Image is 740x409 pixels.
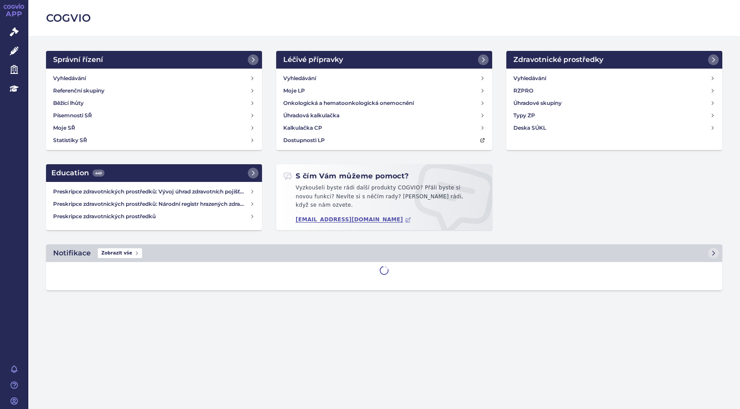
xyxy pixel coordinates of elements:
[280,72,489,85] a: Vyhledávání
[510,97,719,109] a: Úhradové skupiny
[50,134,258,147] a: Statistiky SŘ
[283,111,339,120] h4: Úhradová kalkulačka
[53,99,84,108] h4: Běžící lhůty
[283,74,316,83] h4: Vyhledávání
[98,248,142,258] span: Zobrazit vše
[283,123,322,132] h4: Kalkulačka CP
[53,74,86,83] h4: Vyhledávání
[283,171,409,181] h2: S čím Vám můžeme pomoct?
[280,97,489,109] a: Onkologická a hematoonkologická onemocnění
[513,123,546,132] h4: Deska SÚKL
[50,97,258,109] a: Běžící lhůty
[92,170,104,177] span: 449
[280,134,489,147] a: Dostupnosti LP
[280,85,489,97] a: Moje LP
[510,85,719,97] a: RZPRO
[513,111,535,120] h4: Typy ZP
[50,185,258,198] a: Preskripce zdravotnických prostředků: Vývoj úhrad zdravotních pojišťoven za zdravotnické prostředky
[50,198,258,210] a: Preskripce zdravotnických prostředků: Národní registr hrazených zdravotnických služeb (NRHZS)
[53,200,250,208] h4: Preskripce zdravotnických prostředků: Národní registr hrazených zdravotnických služeb (NRHZS)
[513,99,562,108] h4: Úhradové skupiny
[283,54,343,65] h2: Léčivé přípravky
[50,109,258,122] a: Písemnosti SŘ
[510,122,719,134] a: Deska SÚKL
[53,54,103,65] h2: Správní řízení
[51,168,104,178] h2: Education
[510,109,719,122] a: Typy ZP
[46,51,262,69] a: Správní řízení
[513,74,546,83] h4: Vyhledávání
[46,164,262,182] a: Education449
[53,123,75,132] h4: Moje SŘ
[50,72,258,85] a: Vyhledávání
[46,11,722,26] h2: COGVIO
[283,99,414,108] h4: Onkologická a hematoonkologická onemocnění
[53,136,87,145] h4: Statistiky SŘ
[280,109,489,122] a: Úhradová kalkulačka
[50,122,258,134] a: Moje SŘ
[510,72,719,85] a: Vyhledávání
[276,51,492,69] a: Léčivé přípravky
[513,86,533,95] h4: RZPRO
[53,86,104,95] h4: Referenční skupiny
[50,210,258,223] a: Preskripce zdravotnických prostředků
[283,86,305,95] h4: Moje LP
[513,54,603,65] h2: Zdravotnické prostředky
[50,85,258,97] a: Referenční skupiny
[280,122,489,134] a: Kalkulačka CP
[46,244,722,262] a: NotifikaceZobrazit vše
[296,216,411,223] a: [EMAIL_ADDRESS][DOMAIN_NAME]
[53,111,92,120] h4: Písemnosti SŘ
[53,187,250,196] h4: Preskripce zdravotnických prostředků: Vývoj úhrad zdravotních pojišťoven za zdravotnické prostředky
[53,212,250,221] h4: Preskripce zdravotnických prostředků
[283,184,485,213] p: Vyzkoušeli byste rádi další produkty COGVIO? Přáli byste si novou funkci? Nevíte si s něčím rady?...
[506,51,722,69] a: Zdravotnické prostředky
[53,248,91,259] h2: Notifikace
[283,136,325,145] h4: Dostupnosti LP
